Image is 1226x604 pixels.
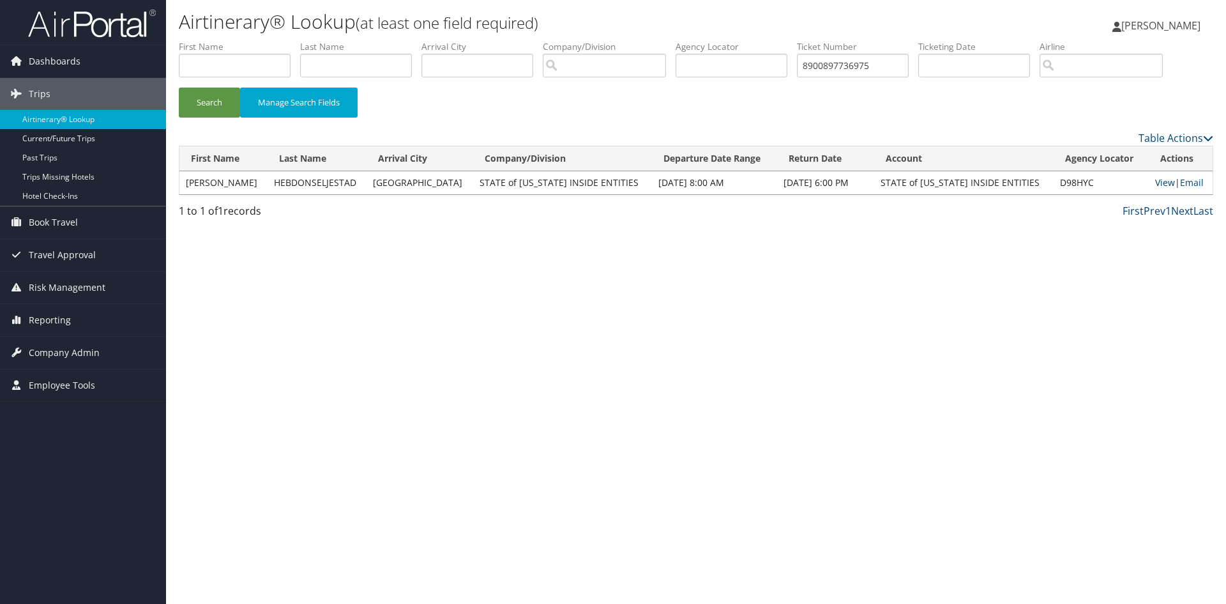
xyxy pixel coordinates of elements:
span: Company Admin [29,337,100,369]
span: Trips [29,78,50,110]
th: Return Date: activate to sort column ascending [777,146,874,171]
label: Ticketing Date [918,40,1040,53]
label: Arrival City [421,40,543,53]
div: 1 to 1 of records [179,203,423,225]
span: Book Travel [29,206,78,238]
button: Search [179,88,240,118]
label: Agency Locator [676,40,797,53]
td: [DATE] 8:00 AM [652,171,777,194]
a: 1 [1165,204,1171,218]
a: Table Actions [1139,131,1213,145]
span: Dashboards [29,45,80,77]
h1: Airtinerary® Lookup [179,8,868,35]
a: View [1155,176,1175,189]
span: Travel Approval [29,239,96,271]
label: Ticket Number [797,40,918,53]
a: Email [1180,176,1204,189]
td: | [1149,171,1213,194]
label: Last Name [300,40,421,53]
td: [PERSON_NAME] [179,171,268,194]
a: Prev [1144,204,1165,218]
td: [GEOGRAPHIC_DATA] [367,171,473,194]
button: Manage Search Fields [240,88,358,118]
span: Risk Management [29,272,105,304]
span: 1 [218,204,223,218]
th: Departure Date Range: activate to sort column ascending [652,146,777,171]
th: Last Name: activate to sort column ascending [268,146,367,171]
small: (at least one field required) [356,12,538,33]
th: Company/Division [473,146,652,171]
label: First Name [179,40,300,53]
span: [PERSON_NAME] [1121,19,1200,33]
span: Reporting [29,304,71,336]
img: airportal-logo.png [28,8,156,38]
td: STATE of [US_STATE] INSIDE ENTITIES [874,171,1053,194]
a: [PERSON_NAME] [1112,6,1213,45]
a: Last [1193,204,1213,218]
td: HEBDONSELJESTAD [268,171,367,194]
th: Account: activate to sort column ascending [874,146,1053,171]
th: Arrival City: activate to sort column ascending [367,146,473,171]
th: Agency Locator: activate to sort column ascending [1054,146,1149,171]
a: Next [1171,204,1193,218]
span: Employee Tools [29,369,95,401]
td: STATE of [US_STATE] INSIDE ENTITIES [473,171,652,194]
label: Airline [1040,40,1172,53]
th: Actions [1149,146,1213,171]
td: [DATE] 6:00 PM [777,171,874,194]
td: D98HYC [1054,171,1149,194]
label: Company/Division [543,40,676,53]
th: First Name: activate to sort column ascending [179,146,268,171]
a: First [1123,204,1144,218]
